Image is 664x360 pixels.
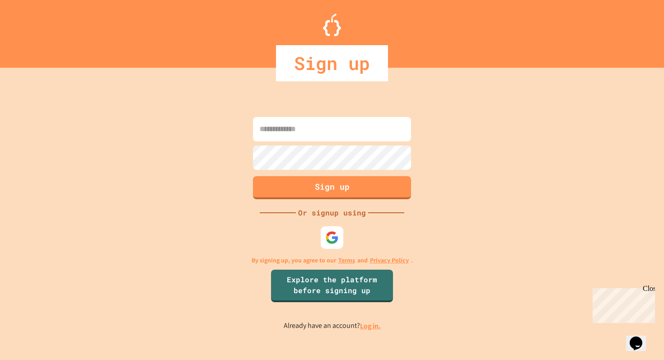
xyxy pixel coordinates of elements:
[360,321,381,331] a: Log in.
[271,270,393,302] a: Explore the platform before signing up
[252,256,413,265] p: By signing up, you agree to our and .
[589,285,655,323] iframe: chat widget
[626,324,655,351] iframe: chat widget
[325,231,339,244] img: google-icon.svg
[4,4,62,57] div: Chat with us now!Close
[338,256,355,265] a: Terms
[296,207,368,218] div: Or signup using
[253,176,411,199] button: Sign up
[284,320,381,332] p: Already have an account?
[370,256,409,265] a: Privacy Policy
[276,45,388,81] div: Sign up
[323,14,341,36] img: Logo.svg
